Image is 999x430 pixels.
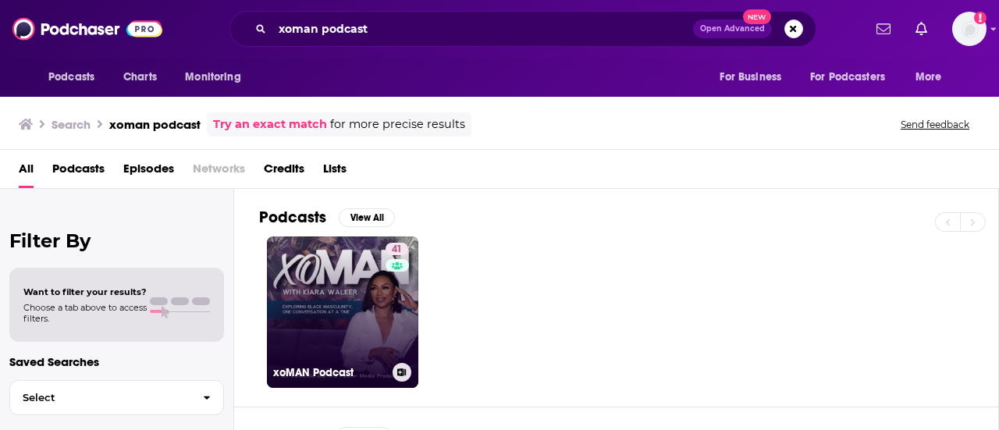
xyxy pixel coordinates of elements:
span: For Podcasters [810,66,885,88]
img: Podchaser - Follow, Share and Rate Podcasts [12,14,162,44]
button: Select [9,380,224,415]
a: 41xoMAN Podcast [267,236,418,388]
button: open menu [709,62,801,92]
button: open menu [37,62,115,92]
span: Logged in as lilifeinberg [952,12,987,46]
span: Networks [193,156,245,188]
a: Charts [113,62,166,92]
h3: Search [52,117,91,132]
span: Monitoring [185,66,240,88]
span: Choose a tab above to access filters. [23,302,147,324]
input: Search podcasts, credits, & more... [272,16,693,41]
a: Credits [264,156,304,188]
a: 41 [386,243,408,255]
a: Try an exact match [213,115,327,133]
button: open menu [905,62,962,92]
span: Select [10,393,190,403]
h2: Podcasts [259,208,326,227]
button: open menu [800,62,908,92]
button: Send feedback [896,118,974,131]
a: PodcastsView All [259,208,395,227]
a: Show notifications dropdown [909,16,933,42]
h2: Filter By [9,229,224,252]
p: Saved Searches [9,354,224,369]
a: Podcasts [52,156,105,188]
a: All [19,156,34,188]
button: open menu [174,62,261,92]
img: User Profile [952,12,987,46]
a: Episodes [123,156,174,188]
span: For Business [720,66,781,88]
span: New [743,9,771,24]
button: View All [339,208,395,227]
span: Podcasts [48,66,94,88]
span: More [915,66,942,88]
h3: xoman podcast [109,117,201,132]
h3: xoMAN Podcast [273,366,386,379]
a: Lists [323,156,347,188]
button: Open AdvancedNew [693,20,772,38]
span: 41 [392,242,402,258]
span: for more precise results [330,115,465,133]
span: Want to filter your results? [23,286,147,297]
div: Search podcasts, credits, & more... [229,11,816,47]
svg: Add a profile image [974,12,987,24]
a: Show notifications dropdown [870,16,897,42]
span: Open Advanced [700,25,765,33]
button: Show profile menu [952,12,987,46]
span: Charts [123,66,157,88]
